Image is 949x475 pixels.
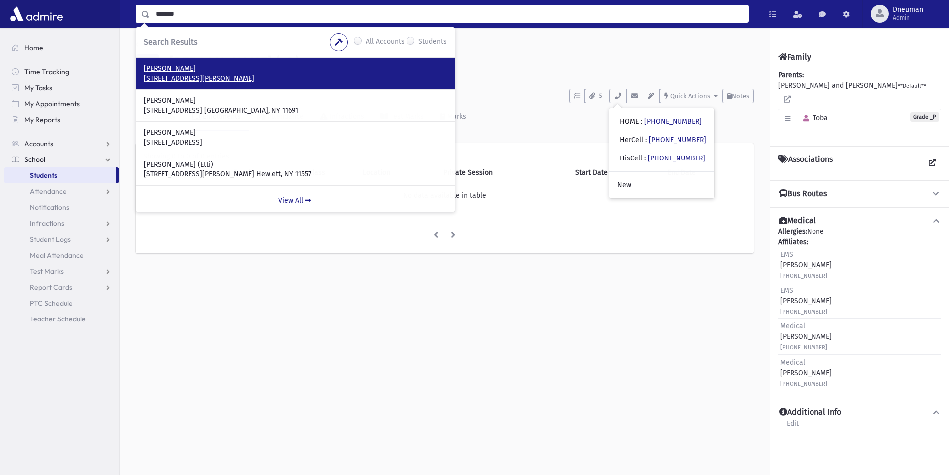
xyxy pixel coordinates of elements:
[24,139,53,148] span: Accounts
[366,36,405,48] label: All Accounts
[24,99,80,108] span: My Appointments
[780,357,832,389] div: [PERSON_NAME]
[144,128,447,147] a: [PERSON_NAME] [STREET_ADDRESS]
[30,315,86,323] span: Teacher Schedule
[649,136,706,144] a: [PHONE_NUMBER]
[778,71,804,79] b: Parents:
[778,155,833,172] h4: Associations
[648,154,705,162] a: [PHONE_NUMBER]
[620,116,702,127] div: HOME
[4,40,119,56] a: Home
[780,273,827,279] small: [PHONE_NUMBER]
[780,249,832,281] div: [PERSON_NAME]
[4,199,119,215] a: Notifications
[780,285,832,317] div: [PERSON_NAME]
[4,167,116,183] a: Students
[670,92,710,100] span: Quick Actions
[732,92,749,100] span: Notes
[780,381,827,387] small: [PHONE_NUMBER]
[4,183,119,199] a: Attendance
[144,128,447,138] p: [PERSON_NAME]
[30,267,64,276] span: Test Marks
[4,295,119,311] a: PTC Schedule
[4,112,119,128] a: My Reports
[30,235,71,244] span: Student Logs
[778,238,808,246] b: Affiliates:
[30,283,72,292] span: Report Cards
[4,152,119,167] a: School
[660,89,722,103] button: Quick Actions
[24,115,60,124] span: My Reports
[4,136,119,152] a: Accounts
[778,216,941,226] button: Medical
[609,176,714,194] a: New
[144,64,447,83] a: [PERSON_NAME] [STREET_ADDRESS][PERSON_NAME]
[24,43,43,52] span: Home
[144,96,447,115] a: [PERSON_NAME] [STREET_ADDRESS] [GEOGRAPHIC_DATA], NY 11691
[144,138,447,148] p: [STREET_ADDRESS]
[144,169,447,179] p: [STREET_ADDRESS][PERSON_NAME] Hewlett, NY 11557
[893,6,923,14] span: Dneuman
[30,203,69,212] span: Notifications
[569,161,662,184] th: Start Date
[780,309,827,315] small: [PHONE_NUMBER]
[24,155,45,164] span: School
[144,160,447,170] p: [PERSON_NAME] (Etti)
[4,231,119,247] a: Student Logs
[30,171,57,180] span: Students
[779,189,827,199] h4: Bus Routes
[136,189,455,212] a: View All
[780,286,793,295] span: EMS
[620,135,706,145] div: HerCell
[644,117,702,126] a: [PHONE_NUMBER]
[780,250,793,259] span: EMS
[923,155,941,172] a: View all Associations
[620,153,705,163] div: HisCell
[30,187,67,196] span: Attendance
[778,227,807,236] b: Allergies:
[4,215,119,231] a: Infractions
[418,36,447,48] label: Students
[722,89,754,103] button: Notes
[641,117,642,126] span: :
[169,75,754,85] h6: [STREET_ADDRESS][PERSON_NAME]
[445,112,466,121] div: Marks
[4,311,119,327] a: Teacher Schedule
[144,37,197,47] span: Search Results
[4,279,119,295] a: Report Cards
[778,189,941,199] button: Bus Routes
[778,70,941,138] div: [PERSON_NAME] and [PERSON_NAME]
[30,219,64,228] span: Infractions
[786,418,799,436] a: Edit
[169,54,754,71] h1: [PERSON_NAME] (_P)
[585,89,609,103] button: 5
[910,112,939,122] span: Grade _P
[136,41,171,49] a: Students
[4,247,119,263] a: Meal Attendance
[144,106,447,116] p: [STREET_ADDRESS] [GEOGRAPHIC_DATA], NY 11691
[24,83,52,92] span: My Tasks
[778,226,941,391] div: None
[24,67,69,76] span: Time Tracking
[136,103,184,131] a: Activity
[30,251,84,260] span: Meal Attendance
[780,358,805,367] span: Medical
[144,74,447,84] p: [STREET_ADDRESS][PERSON_NAME]
[136,54,159,78] div: E
[778,52,811,62] h4: Family
[893,14,923,22] span: Admin
[4,80,119,96] a: My Tasks
[144,64,447,74] p: [PERSON_NAME]
[4,96,119,112] a: My Appointments
[596,92,605,101] span: 5
[150,5,748,23] input: Search
[780,322,805,330] span: Medical
[780,344,827,351] small: [PHONE_NUMBER]
[644,154,646,162] span: :
[780,321,832,352] div: [PERSON_NAME]
[779,407,841,418] h4: Additional Info
[779,216,816,226] h4: Medical
[8,4,65,24] img: AdmirePro
[144,160,447,179] a: [PERSON_NAME] (Etti) [STREET_ADDRESS][PERSON_NAME] Hewlett, NY 11557
[4,263,119,279] a: Test Marks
